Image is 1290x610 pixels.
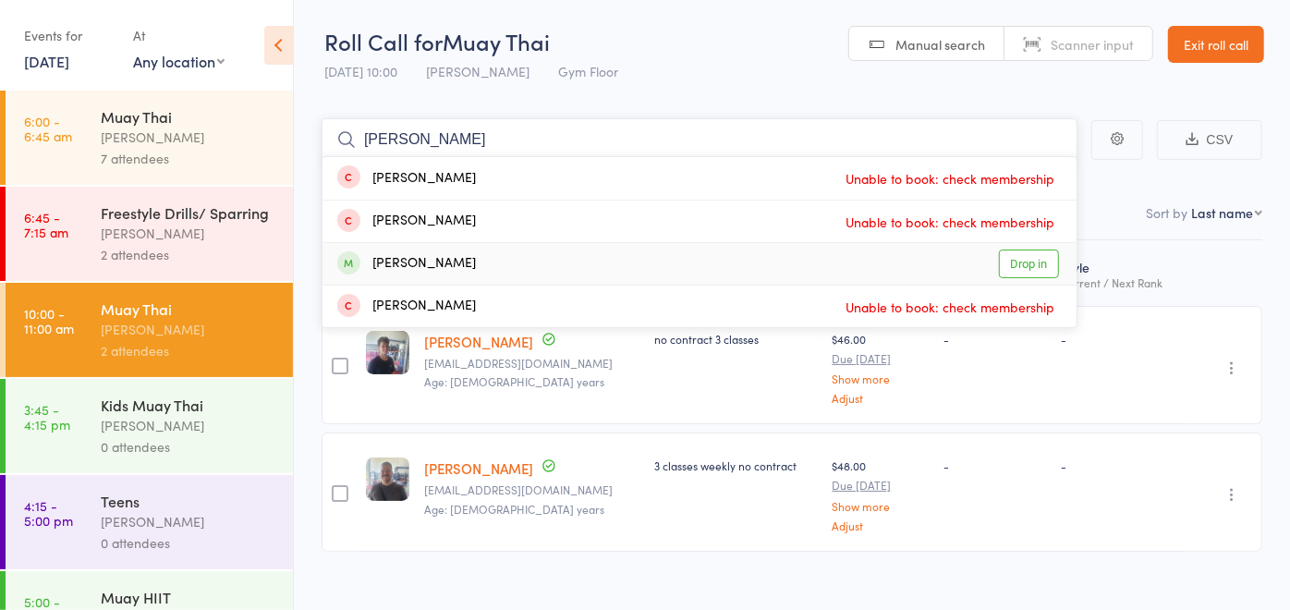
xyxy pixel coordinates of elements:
[322,118,1077,161] input: Search by name
[832,479,929,492] small: Due [DATE]
[101,299,277,319] div: Muay Thai
[1062,331,1179,347] div: -
[101,511,277,532] div: [PERSON_NAME]
[24,114,72,143] time: 6:00 - 6:45 am
[101,587,277,607] div: Muay HIIT
[1051,35,1134,54] span: Scanner input
[366,331,409,374] img: image1734216203.png
[841,208,1059,236] span: Unable to book: check membership
[1062,457,1179,473] div: -
[337,211,476,232] div: [PERSON_NAME]
[337,168,476,189] div: [PERSON_NAME]
[337,253,476,274] div: [PERSON_NAME]
[1146,203,1187,222] label: Sort by
[6,187,293,281] a: 6:45 -7:15 amFreestyle Drills/ Sparring[PERSON_NAME]2 attendees
[1062,276,1179,288] div: Current / Next Rank
[841,293,1059,321] span: Unable to book: check membership
[1191,203,1253,222] div: Last name
[832,352,929,365] small: Due [DATE]
[832,457,929,531] div: $48.00
[424,458,533,478] a: [PERSON_NAME]
[133,51,225,71] div: Any location
[424,373,604,389] span: Age: [DEMOGRAPHIC_DATA] years
[101,415,277,436] div: [PERSON_NAME]
[24,51,69,71] a: [DATE]
[101,395,277,415] div: Kids Muay Thai
[1168,26,1264,63] a: Exit roll call
[6,283,293,377] a: 10:00 -11:00 amMuay Thai[PERSON_NAME]2 attendees
[6,475,293,569] a: 4:15 -5:00 pmTeens[PERSON_NAME]0 attendees
[324,62,397,80] span: [DATE] 10:00
[366,457,409,501] img: image1734216247.png
[426,62,529,80] span: [PERSON_NAME]
[832,519,929,531] a: Adjust
[24,306,74,335] time: 10:00 - 11:00 am
[1157,120,1262,160] button: CSV
[24,20,115,51] div: Events for
[24,498,73,528] time: 4:15 - 5:00 pm
[101,202,277,223] div: Freestyle Drills/ Sparring
[999,250,1059,278] a: Drop in
[944,331,1047,347] div: -
[832,372,929,384] a: Show more
[6,91,293,185] a: 6:00 -6:45 amMuay Thai[PERSON_NAME]7 attendees
[832,500,929,512] a: Show more
[424,501,604,517] span: Age: [DEMOGRAPHIC_DATA] years
[1054,249,1187,298] div: Style
[101,223,277,244] div: [PERSON_NAME]
[24,210,68,239] time: 6:45 - 7:15 am
[558,62,618,80] span: Gym Floor
[424,357,639,370] small: willg0916@gmail.com
[101,106,277,127] div: Muay Thai
[101,436,277,457] div: 0 attendees
[424,332,533,351] a: [PERSON_NAME]
[944,457,1047,473] div: -
[101,244,277,265] div: 2 attendees
[101,340,277,361] div: 2 attendees
[101,491,277,511] div: Teens
[424,483,639,496] small: noahmcdonald2705@yahoo.com
[895,35,985,54] span: Manual search
[101,532,277,554] div: 0 attendees
[654,457,818,473] div: 3 classes weekly no contract
[337,296,476,317] div: [PERSON_NAME]
[101,127,277,148] div: [PERSON_NAME]
[101,148,277,169] div: 7 attendees
[654,331,818,347] div: no contract 3 classes
[24,402,70,432] time: 3:45 - 4:15 pm
[101,319,277,340] div: [PERSON_NAME]
[832,392,929,404] a: Adjust
[841,165,1059,192] span: Unable to book: check membership
[324,26,443,56] span: Roll Call for
[832,331,929,404] div: $46.00
[443,26,550,56] span: Muay Thai
[6,379,293,473] a: 3:45 -4:15 pmKids Muay Thai[PERSON_NAME]0 attendees
[133,20,225,51] div: At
